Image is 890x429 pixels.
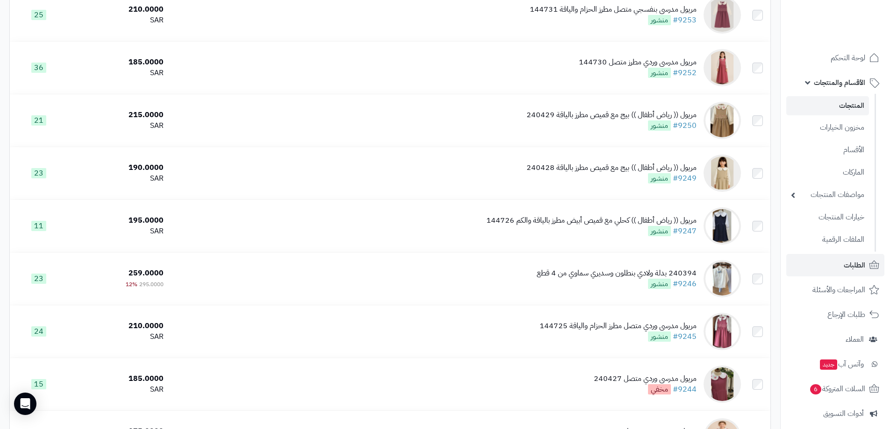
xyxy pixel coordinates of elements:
span: العملاء [846,333,864,346]
div: 210.0000 [71,4,164,15]
a: #9253 [673,14,697,26]
span: منشور [648,226,671,236]
span: منشور [648,173,671,183]
a: المراجعات والأسئلة [786,279,884,301]
div: مريول (( رياض أطفال )) كحلي مع قميص أبيض مطرز بالياقة والكم 144726 [486,215,697,226]
span: منشور [648,331,671,342]
div: SAR [71,15,164,26]
div: مريول (( رياض أطفال )) بيج مع قميص مطرز بالياقة 240428 [527,162,697,173]
a: #9247 [673,225,697,237]
span: 36 [31,63,46,73]
span: 259.0000 [128,267,164,279]
div: SAR [71,331,164,342]
img: مريول (( رياض أطفال )) كحلي مع قميص أبيض مطرز بالياقة والكم 144726 [704,207,741,245]
span: السلات المتروكة [809,382,865,395]
div: SAR [71,226,164,237]
span: 23 [31,168,46,178]
img: logo-2.png [826,7,881,27]
a: #9245 [673,331,697,342]
span: 25 [31,10,46,20]
img: مريول (( رياض أطفال )) بيج مع قميص مطرز بالياقة 240428 [704,155,741,192]
a: أدوات التسويق [786,402,884,425]
div: مريول مدرسي بنفسجي متصل مطرز الحزام والياقة 144731 [530,4,697,15]
div: Open Intercom Messenger [14,393,36,415]
a: وآتس آبجديد [786,353,884,375]
span: مخفي [648,384,671,394]
img: مريول مدرسي وردي مطرز متصل 144730 [704,49,741,86]
a: #9249 [673,173,697,184]
img: 240394 بدلة ولادي بنطلون وسديري سماوي من 4 قطع [704,260,741,297]
div: 210.0000 [71,321,164,331]
img: مريول مدرسي وردي متصل 240427 [704,366,741,403]
a: #9246 [673,278,697,289]
a: #9244 [673,384,697,395]
div: مريول (( رياض أطفال )) بيج مع قميص مطرز بالياقة 240429 [527,110,697,120]
span: وآتس آب [819,358,864,371]
div: SAR [71,120,164,131]
div: SAR [71,68,164,78]
a: الطلبات [786,254,884,276]
a: العملاء [786,328,884,351]
a: السلات المتروكة6 [786,378,884,400]
div: مريول مدرسي وردي متصل 240427 [594,373,697,384]
span: طلبات الإرجاع [827,308,865,321]
img: مريول مدرسي وردي متصل مطرز الحزام والياقة 144725 [704,313,741,350]
a: طلبات الإرجاع [786,303,884,326]
a: مخزون الخيارات [786,118,869,138]
span: المراجعات والأسئلة [812,283,865,296]
span: منشور [648,120,671,131]
span: 15 [31,379,46,389]
span: 295.0000 [139,280,164,288]
span: 24 [31,326,46,337]
span: الطلبات [844,259,865,272]
a: المنتجات [786,96,869,115]
div: مريول مدرسي وردي متصل مطرز الحزام والياقة 144725 [540,321,697,331]
span: جديد [820,359,837,370]
a: لوحة التحكم [786,47,884,69]
div: SAR [71,384,164,395]
div: 240394 بدلة ولادي بنطلون وسديري سماوي من 4 قطع [537,268,697,279]
span: منشور [648,279,671,289]
span: 21 [31,115,46,126]
a: #9250 [673,120,697,131]
div: 190.0000 [71,162,164,173]
a: مواصفات المنتجات [786,185,869,205]
img: مريول (( رياض أطفال )) بيج مع قميص مطرز بالياقة 240429 [704,102,741,139]
span: منشور [648,15,671,25]
span: 23 [31,274,46,284]
a: خيارات المنتجات [786,207,869,227]
a: الأقسام [786,140,869,160]
a: الماركات [786,162,869,183]
div: SAR [71,173,164,184]
span: منشور [648,68,671,78]
div: مريول مدرسي وردي مطرز متصل 144730 [579,57,697,68]
span: لوحة التحكم [831,51,865,64]
div: 195.0000 [71,215,164,226]
div: 215.0000 [71,110,164,120]
div: 185.0000 [71,373,164,384]
a: الملفات الرقمية [786,230,869,250]
span: أدوات التسويق [823,407,864,420]
span: 11 [31,221,46,231]
span: 6 [810,384,821,394]
a: #9252 [673,67,697,78]
div: 185.0000 [71,57,164,68]
span: 12% [126,280,137,288]
span: الأقسام والمنتجات [814,76,865,89]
